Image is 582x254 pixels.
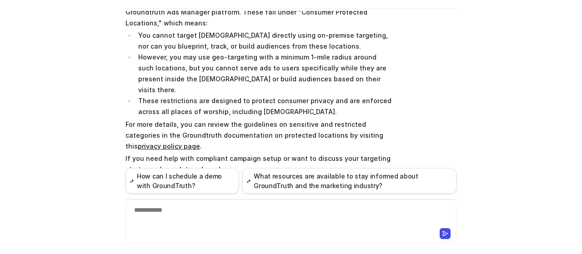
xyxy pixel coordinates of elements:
[125,168,239,194] button: How can I schedule a demo with GroundTruth?
[125,119,391,152] p: For more details, you can review the guidelines on sensitive and restricted categories in the Gro...
[138,142,200,150] a: privacy policy page
[242,168,457,194] button: What resources are available to stay informed about GroundTruth and the marketing industry?
[125,153,391,175] p: If you need help with compliant campaign setup or want to discuss your targeting strategy, please...
[135,30,391,52] li: You cannot target [DEMOGRAPHIC_DATA] directly using on-premise targeting, nor can you blueprint, ...
[135,95,391,117] li: These restrictions are designed to protect consumer privacy and are enforced across all places of...
[135,52,391,95] li: However, you may use geo-targeting with a minimum 1-mile radius around such locations, but you ca...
